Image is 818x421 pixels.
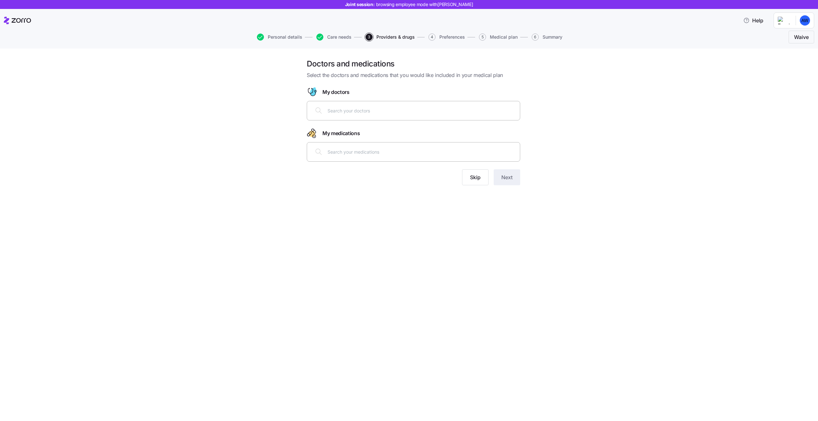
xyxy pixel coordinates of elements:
svg: Doctor figure [307,87,317,97]
span: My medications [322,129,360,137]
h1: Doctors and medications [307,59,520,69]
span: 6 [532,34,539,41]
button: 4Preferences [428,34,465,41]
span: 4 [428,34,436,41]
span: Personal details [268,35,302,39]
span: browsing employee mode with [PERSON_NAME] [376,1,473,8]
span: 3 [366,34,373,41]
a: 3Providers & drugs [364,34,415,41]
button: Skip [462,169,489,185]
button: 6Summary [532,34,562,41]
svg: Drugs [307,128,317,138]
span: Select the doctors and medications that you would like included in your medical plan [307,71,520,79]
button: Personal details [257,34,302,41]
input: Search your doctors [328,107,516,114]
span: Medical plan [490,35,518,39]
input: Search your medications [328,148,516,155]
img: Employer logo [778,17,791,24]
span: Preferences [439,35,465,39]
span: Help [743,17,763,24]
button: Waive [789,31,814,43]
button: Help [738,14,768,27]
span: 5 [479,34,486,41]
img: 77ddd95080c69195ba1538cbb8504699 [800,15,810,26]
button: 3Providers & drugs [366,34,415,41]
span: Waive [794,33,809,41]
span: Skip [470,173,481,181]
span: Summary [543,35,562,39]
span: Joint session: [345,1,473,8]
button: 5Medical plan [479,34,518,41]
span: Care needs [327,35,351,39]
a: Personal details [256,34,302,41]
span: Next [501,173,513,181]
button: Next [494,169,520,185]
span: Providers & drugs [376,35,415,39]
a: Care needs [315,34,351,41]
span: My doctors [322,88,350,96]
button: Care needs [316,34,351,41]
